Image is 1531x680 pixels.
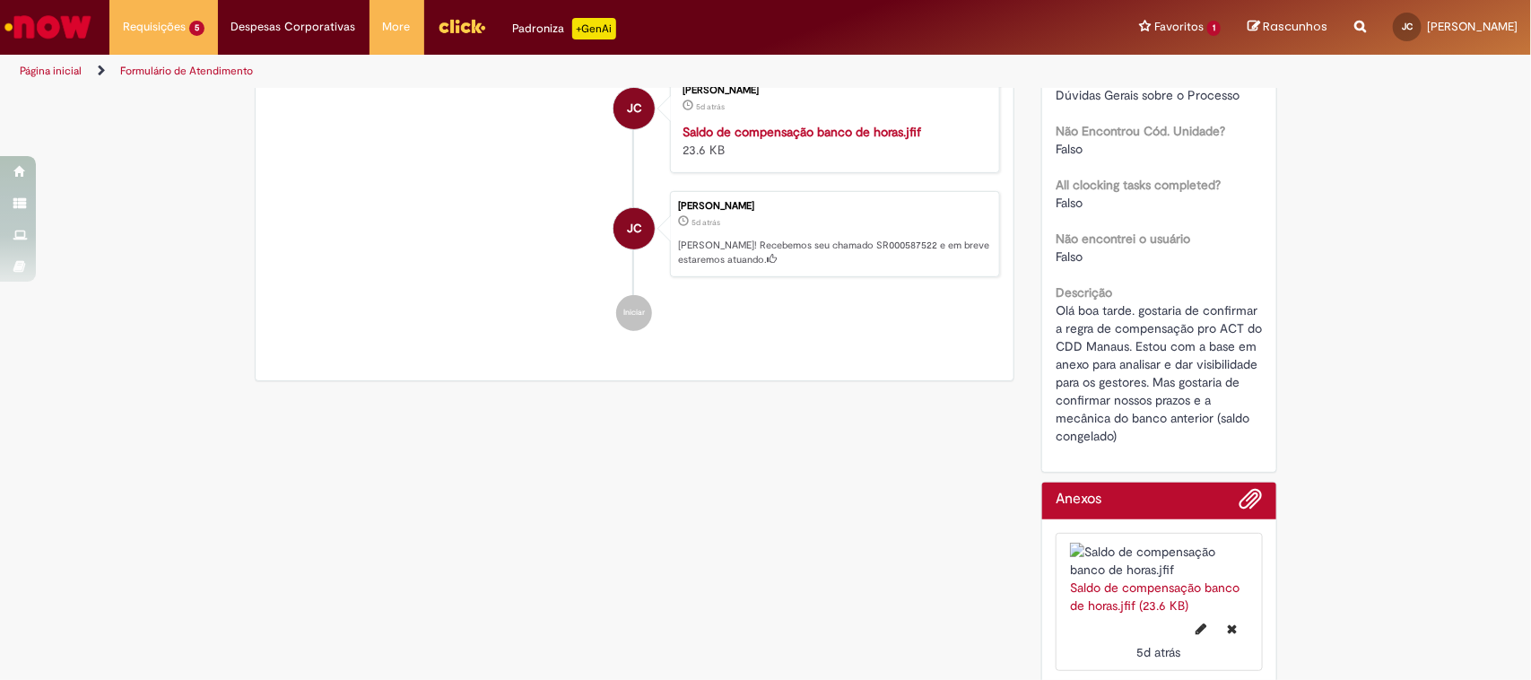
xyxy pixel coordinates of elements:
img: click_logo_yellow_360x200.png [438,13,486,39]
a: Saldo de compensação banco de horas.jfif (23.6 KB) [1070,580,1240,614]
div: 23.6 KB [683,123,981,159]
b: Não encontrei o usuário [1056,231,1190,247]
span: Requisições [123,18,186,36]
span: JC [627,87,642,130]
b: Não Encontrou Cód. Unidade? [1056,123,1225,139]
span: Olá boa tarde. gostaria de confirmar a regra de compensação pro ACT do CDD Manaus. Estou com a ba... [1056,302,1266,444]
span: More [383,18,411,36]
ul: Trilhas de página [13,55,1007,88]
time: 25/09/2025 18:39:26 [1137,644,1181,660]
span: Falso [1056,141,1083,157]
p: [PERSON_NAME]! Recebemos seu chamado SR000587522 e em breve estaremos atuando. [678,239,990,266]
span: 5d atrás [696,101,725,112]
span: JC [1402,21,1413,32]
span: 5d atrás [1137,644,1181,660]
span: JC [627,207,642,250]
b: Descrição [1056,284,1112,301]
img: ServiceNow [2,9,94,45]
div: Joao Vieira De Castro [613,208,655,249]
span: Rascunhos [1263,18,1327,35]
button: Excluir Saldo de compensação banco de horas.jfif [1217,615,1248,643]
button: Editar nome de arquivo Saldo de compensação banco de horas.jfif [1186,615,1218,643]
p: +GenAi [572,18,616,39]
span: Favoritos [1154,18,1204,36]
time: 25/09/2025 18:39:41 [692,217,720,228]
img: Saldo de compensação banco de horas.jfif [1070,543,1248,579]
span: [PERSON_NAME] [1427,19,1518,34]
a: Formulário de Atendimento [120,64,253,78]
div: Joao Vieira De Castro [613,88,655,129]
li: Joao Vieira De Castro [269,191,1001,277]
b: All clocking tasks completed? [1056,177,1221,193]
time: 25/09/2025 18:39:26 [696,101,725,112]
span: 5d atrás [692,217,720,228]
span: Falso [1056,248,1083,265]
button: Adicionar anexos [1240,487,1263,519]
a: Rascunhos [1248,19,1327,36]
span: 5 [189,21,204,36]
span: Despesas Corporativas [231,18,356,36]
a: Saldo de compensação banco de horas.jfif [683,124,921,140]
div: [PERSON_NAME] [678,201,990,212]
span: Dúvidas Gerais sobre o Processo [1056,87,1240,103]
div: [PERSON_NAME] [683,85,981,96]
span: 1 [1207,21,1221,36]
span: Falso [1056,195,1083,211]
a: Página inicial [20,64,82,78]
div: Padroniza [513,18,616,39]
h2: Anexos [1056,492,1101,508]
